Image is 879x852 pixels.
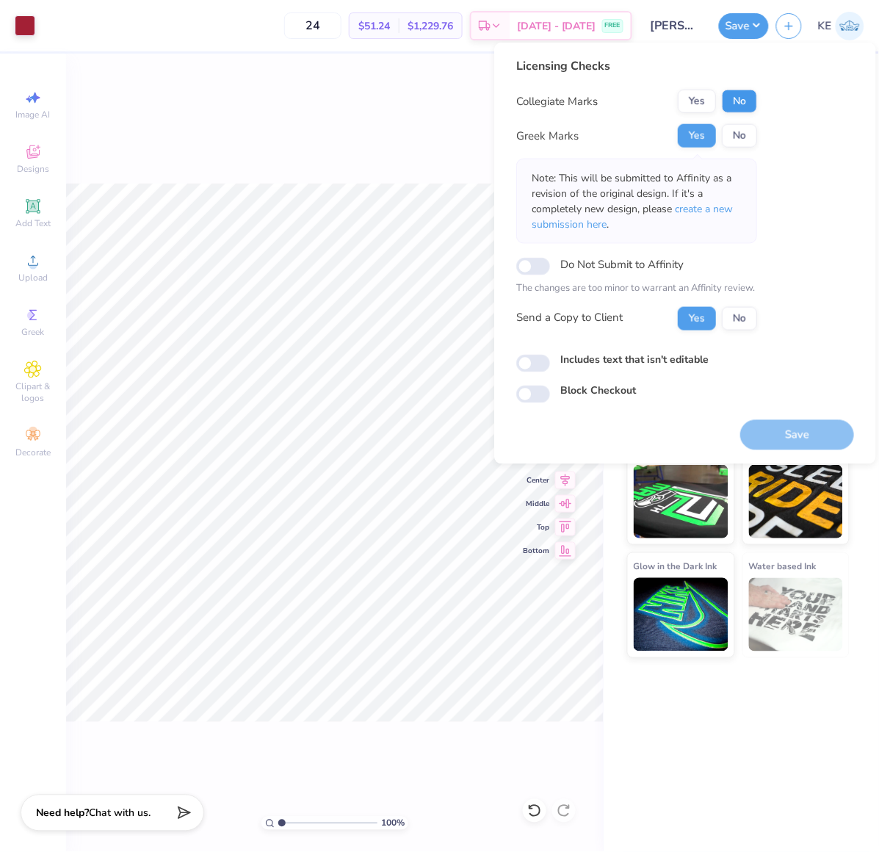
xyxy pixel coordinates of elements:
button: No [722,306,757,330]
span: [DATE] - [DATE] [517,18,596,34]
img: Metallic & Glitter Ink [749,465,844,538]
p: Note: This will be submitted to Affinity as a revision of the original design. If it's a complete... [532,170,742,232]
span: Upload [18,272,48,284]
button: Save [719,13,769,39]
span: Center [523,475,549,485]
span: Image AI [16,109,51,120]
span: FREE [605,21,621,31]
input: – – [284,12,341,39]
span: Water based Ink [749,559,817,574]
span: KE [818,18,832,35]
img: Glow in the Dark Ink [634,578,728,651]
p: The changes are too minor to warrant an Affinity review. [516,281,757,296]
button: Yes [678,124,716,148]
span: Chat with us. [89,806,151,820]
span: Glow in the Dark Ink [634,559,717,574]
div: Collegiate Marks [516,93,598,110]
button: No [722,90,757,113]
label: Do Not Submit to Affinity [560,255,684,274]
button: Yes [678,306,716,330]
button: Yes [678,90,716,113]
span: Middle [523,499,549,509]
button: No [722,124,757,148]
span: Add Text [15,217,51,229]
span: create a new submission here [532,202,733,231]
img: Water based Ink [749,578,844,651]
span: 100 % [381,817,405,830]
input: Untitled Design [640,11,712,40]
strong: Need help? [36,806,89,820]
img: Neon Ink [634,465,728,538]
span: Top [523,522,549,532]
span: Clipart & logos [7,380,59,404]
a: KE [818,12,864,40]
label: Block Checkout [560,383,636,399]
span: Decorate [15,447,51,458]
span: Greek [22,326,45,338]
div: Send a Copy to Client [516,310,623,327]
span: Designs [17,163,49,175]
span: $1,229.76 [408,18,453,34]
label: Includes text that isn't editable [560,352,709,367]
img: Kent Everic Delos Santos [836,12,864,40]
span: $51.24 [358,18,390,34]
div: Licensing Checks [516,57,757,75]
div: Greek Marks [516,128,579,145]
span: Bottom [523,546,549,556]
